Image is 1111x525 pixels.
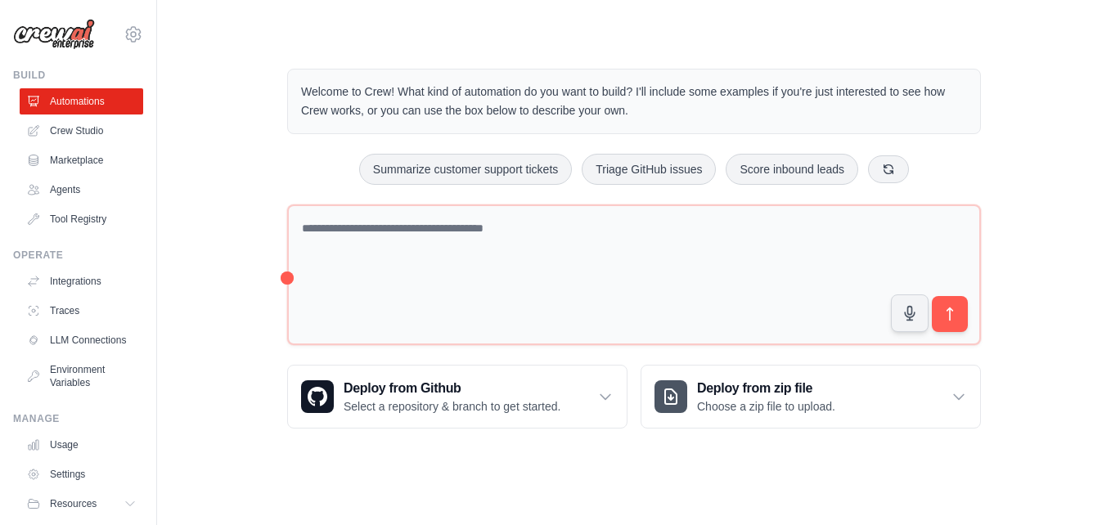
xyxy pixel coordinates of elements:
[13,249,143,262] div: Operate
[697,379,835,398] h3: Deploy from zip file
[13,19,95,50] img: Logo
[20,118,143,144] a: Crew Studio
[20,147,143,173] a: Marketplace
[13,69,143,82] div: Build
[20,268,143,294] a: Integrations
[20,177,143,203] a: Agents
[20,298,143,324] a: Traces
[13,412,143,425] div: Manage
[20,432,143,458] a: Usage
[20,461,143,487] a: Settings
[344,398,560,415] p: Select a repository & branch to get started.
[20,357,143,396] a: Environment Variables
[697,398,835,415] p: Choose a zip file to upload.
[582,154,716,185] button: Triage GitHub issues
[359,154,572,185] button: Summarize customer support tickets
[344,379,560,398] h3: Deploy from Github
[20,206,143,232] a: Tool Registry
[20,327,143,353] a: LLM Connections
[726,154,858,185] button: Score inbound leads
[20,491,143,517] button: Resources
[20,88,143,114] a: Automations
[301,83,967,120] p: Welcome to Crew! What kind of automation do you want to build? I'll include some examples if you'...
[50,497,97,510] span: Resources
